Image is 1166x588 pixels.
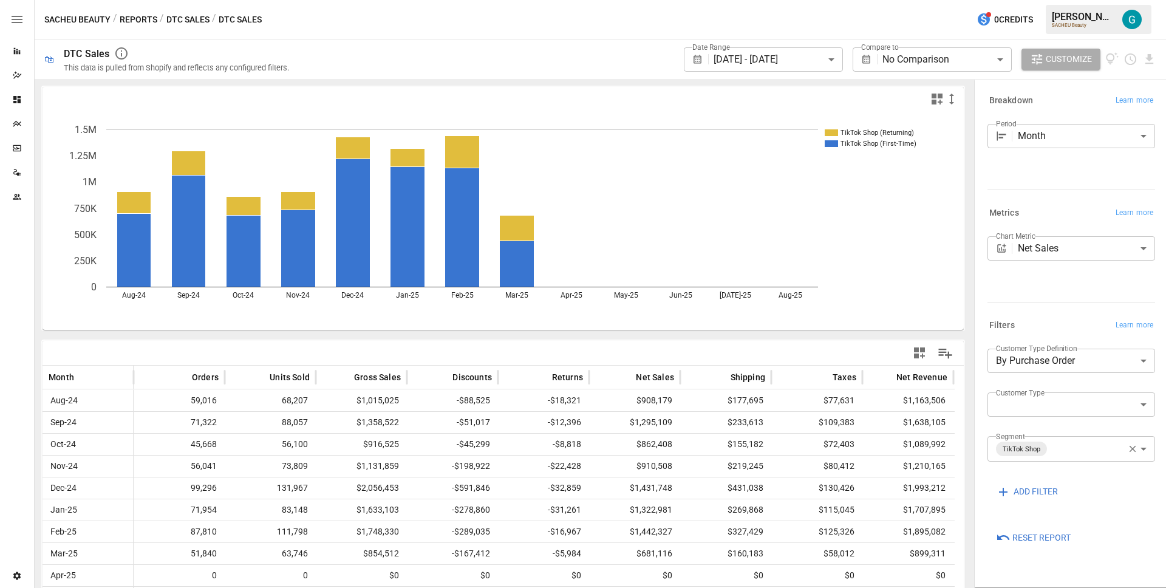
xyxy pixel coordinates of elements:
span: Month [49,371,74,383]
span: $0 [322,565,401,586]
button: Sort [712,369,729,386]
div: / [113,12,117,27]
span: 87,810 [140,521,219,542]
div: 🛍 [44,53,54,65]
span: Gross Sales [354,371,401,383]
span: $1,295,109 [595,412,674,433]
text: Feb-25 [451,291,474,299]
button: Download report [1142,52,1156,66]
span: $1,322,981 [595,499,674,521]
span: $862,408 [595,434,674,455]
span: 0 [231,565,310,586]
button: Sort [336,369,353,386]
svg: A chart. [43,111,955,330]
div: Month [1018,124,1155,148]
span: $910,508 [595,456,674,477]
span: 0 [140,565,219,586]
span: 111,798 [231,521,310,542]
div: / [160,12,164,27]
span: $899,311 [868,543,947,564]
button: Sort [75,369,92,386]
span: 71,322 [140,412,219,433]
span: Shipping [731,371,765,383]
div: This data is pulled from Shopify and reflects any configured filters. [64,63,289,72]
label: Customer Type [996,388,1045,398]
button: SACHEU Beauty [44,12,111,27]
span: $125,326 [777,521,856,542]
span: $1,431,748 [595,477,674,499]
text: Jun-25 [669,291,692,299]
button: Reset Report [987,527,1079,549]
span: -$278,860 [413,499,492,521]
text: Oct-24 [233,291,254,299]
span: -$18,321 [504,390,583,411]
span: 68,207 [231,390,310,411]
span: Learn more [1116,320,1153,332]
span: -$12,396 [504,412,583,433]
button: Sort [534,369,551,386]
label: Date Range [692,42,730,52]
button: Manage Columns [932,340,959,367]
text: 1.5M [75,124,97,135]
text: Jan-25 [396,291,419,299]
span: 63,746 [231,543,310,564]
span: 83,148 [231,499,310,521]
span: $1,633,103 [322,499,401,521]
span: Learn more [1116,95,1153,107]
span: 71,954 [140,499,219,521]
span: $1,131,859 [322,456,401,477]
span: 56,100 [231,434,310,455]
span: $1,442,327 [595,521,674,542]
span: -$22,428 [504,456,583,477]
span: 131,967 [231,477,310,499]
span: Discounts [452,371,492,383]
label: Segment [996,431,1025,442]
img: Gavin Acres [1122,10,1142,29]
text: Apr-25 [561,291,582,299]
span: $115,045 [777,499,856,521]
span: Jan-25 [49,499,79,521]
span: 99,296 [140,477,219,499]
span: -$5,984 [504,543,583,564]
span: Oct-24 [49,434,78,455]
text: 1M [83,176,97,188]
span: Aug-24 [49,390,80,411]
span: $155,182 [686,434,765,455]
span: $908,179 [595,390,674,411]
span: -$31,261 [504,499,583,521]
span: Feb-25 [49,521,78,542]
button: Sort [814,369,831,386]
label: Customer Type Definition [996,343,1077,354]
text: 0 [91,281,97,293]
span: $1,089,992 [868,434,947,455]
span: $854,512 [322,543,401,564]
span: $0 [868,565,947,586]
span: $1,895,082 [868,521,947,542]
span: Net Revenue [896,371,947,383]
text: May-25 [614,291,638,299]
span: 45,668 [140,434,219,455]
span: $1,707,895 [868,499,947,521]
button: DTC Sales [166,12,210,27]
span: -$88,525 [413,390,492,411]
span: $431,038 [686,477,765,499]
span: Learn more [1116,207,1153,219]
span: 56,041 [140,456,219,477]
span: $1,163,506 [868,390,947,411]
span: $219,245 [686,456,765,477]
text: 1.25M [69,150,97,162]
h6: Metrics [989,207,1019,220]
span: 59,016 [140,390,219,411]
span: Mar-25 [49,543,80,564]
text: Dec-24 [341,291,364,299]
span: Returns [552,371,583,383]
span: -$591,846 [413,477,492,499]
span: $0 [777,565,856,586]
text: 500K [74,229,97,241]
button: Reports [120,12,157,27]
span: Orders [192,371,219,383]
label: Period [996,118,1017,129]
text: 750K [74,203,97,214]
span: Sep-24 [49,412,78,433]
